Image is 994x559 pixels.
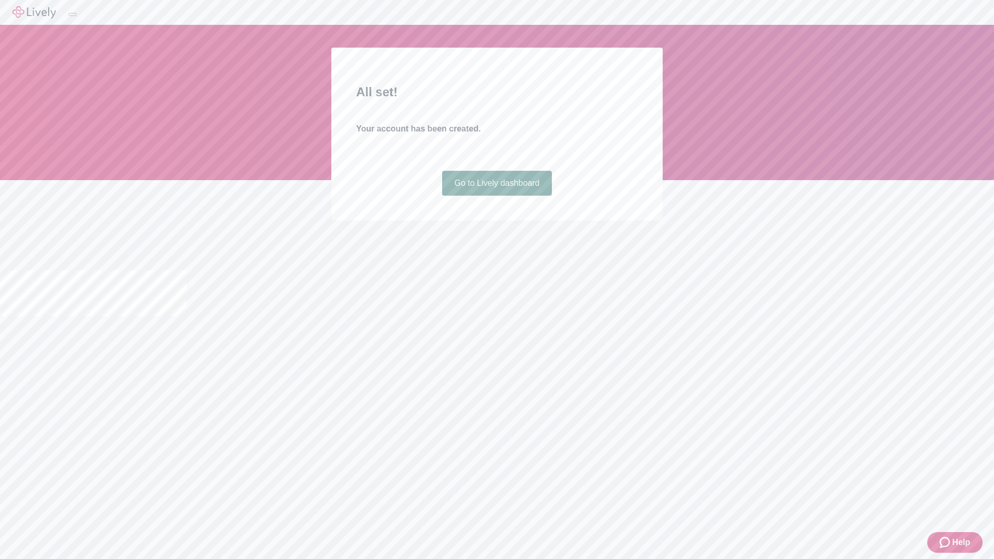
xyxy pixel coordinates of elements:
[952,536,970,549] span: Help
[68,13,77,16] button: Log out
[940,536,952,549] svg: Zendesk support icon
[356,123,638,135] h4: Your account has been created.
[927,532,983,553] button: Zendesk support iconHelp
[442,171,552,196] a: Go to Lively dashboard
[356,83,638,101] h2: All set!
[12,6,56,19] img: Lively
